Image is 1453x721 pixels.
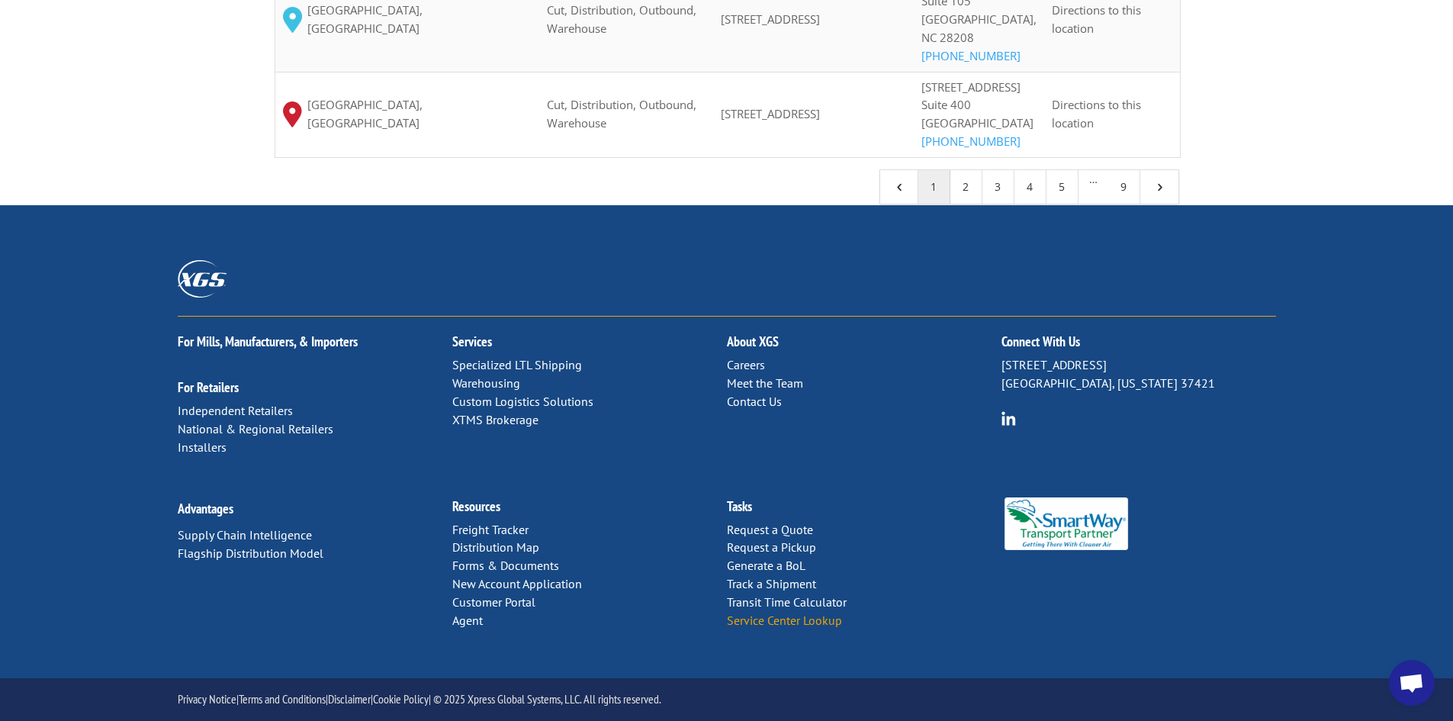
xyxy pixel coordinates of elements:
a: Custom Logistics Solutions [452,394,593,409]
img: XGS_Icon_Map_Pin_Aqua.png [283,7,302,33]
a: 1 [918,170,950,204]
a: Transit Time Calculator [727,594,847,610]
span: [STREET_ADDRESS] [721,11,820,27]
a: National & Regional Retailers [178,421,333,436]
a: Request a Pickup [727,539,816,555]
a: Cookie Policy [373,691,429,707]
span: [GEOGRAPHIC_DATA], [GEOGRAPHIC_DATA] [307,2,532,38]
a: For Mills, Manufacturers, & Importers [178,333,358,350]
a: Resources [452,497,500,515]
a: Service Center Lookup [727,613,842,628]
span: [GEOGRAPHIC_DATA], [GEOGRAPHIC_DATA] [307,96,532,133]
a: XTMS Brokerage [452,412,538,427]
a: Meet the Team [727,375,803,391]
a: 4 [1014,170,1046,204]
h2: Tasks [727,500,1001,521]
span: [STREET_ADDRESS] [921,79,1021,95]
a: Contact Us [727,394,782,409]
a: Services [452,333,492,350]
span: 4 [892,180,906,194]
a: Agent [452,613,483,628]
a: Generate a BoL [727,558,805,573]
a: Disclaimer [328,691,371,707]
a: [PHONE_NUMBER] [921,48,1021,63]
img: Smartway_Logo [1001,497,1132,551]
a: [PHONE_NUMBER] [921,134,1021,149]
p: | | | | © 2025 Xpress Global Systems, LLC. All rights reserved. [178,689,1276,710]
a: For Retailers [178,378,239,396]
a: Installers [178,439,227,455]
a: New Account Application [452,576,582,591]
img: xgs-icon-map-pin-red.svg [283,101,302,127]
span: Suite 400 [921,97,971,112]
a: Careers [727,357,765,372]
a: 3 [982,170,1014,204]
span: [GEOGRAPHIC_DATA] [921,115,1033,130]
p: [STREET_ADDRESS] [GEOGRAPHIC_DATA], [US_STATE] 37421 [1001,356,1276,393]
span: Directions to this location [1052,97,1141,130]
a: Warehousing [452,375,520,391]
span: [GEOGRAPHIC_DATA], NC 28208 [921,11,1037,45]
a: Advantages [178,500,233,517]
a: Track a Shipment [727,576,816,591]
a: Independent Retailers [178,403,293,418]
a: Request a Quote [727,522,813,537]
a: About XGS [727,333,779,350]
a: Forms & Documents [452,558,559,573]
span: Cut, Distribution, Outbound, Warehouse [547,97,696,130]
h2: Connect With Us [1001,335,1276,356]
a: 5 [1046,170,1078,204]
a: 2 [950,170,982,204]
span: 5 [1152,180,1166,194]
a: Terms and Conditions [239,691,326,707]
a: Specialized LTL Shipping [452,357,582,372]
img: group-6 [1001,411,1016,426]
a: Supply Chain Intelligence [178,527,312,542]
span: Cut, Distribution, Outbound, Warehouse [547,2,696,36]
a: Flagship Distribution Model [178,546,323,561]
a: Privacy Notice [178,691,236,707]
a: Distribution Map [452,539,539,555]
a: Freight Tracker [452,522,529,537]
img: XGS_Logos_ALL_2024_All_White [178,260,227,298]
span: … [1078,170,1108,204]
a: Customer Portal [452,594,535,610]
a: Open chat [1389,660,1435,706]
a: 9 [1108,170,1140,204]
span: Directions to this location [1052,2,1141,36]
span: [STREET_ADDRESS] [721,106,820,121]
